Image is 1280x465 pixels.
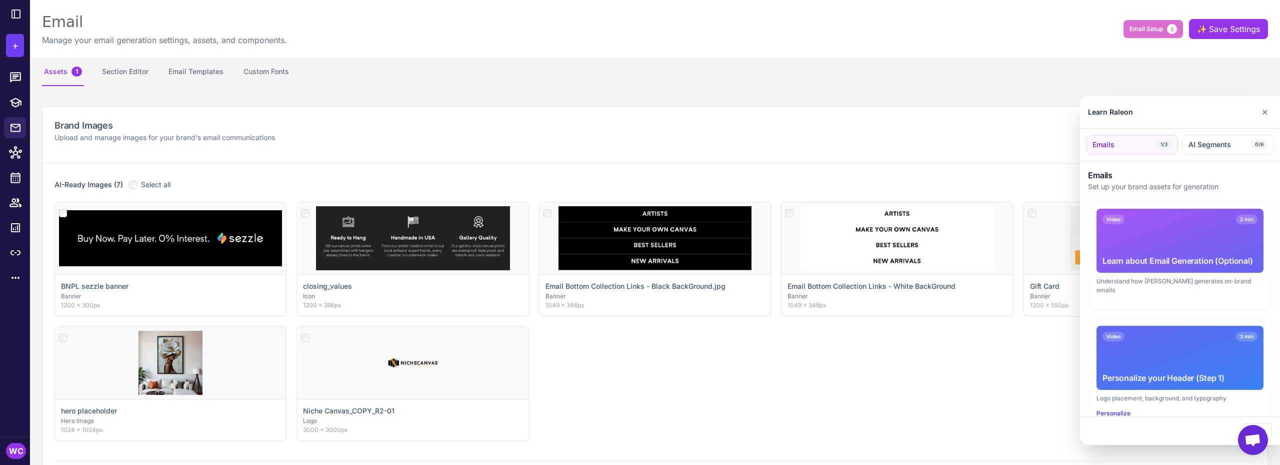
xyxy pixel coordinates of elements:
h3: Emails [1088,169,1272,181]
div: Understand how [PERSON_NAME] generates on-brand emails [1096,277,1263,295]
span: 3 min [1236,332,1257,341]
button: Close [1257,102,1272,122]
span: Video [1102,215,1124,224]
p: Set up your brand assets for generation [1088,181,1272,192]
span: 2 min [1236,215,1257,224]
div: Learn Raleon [1088,107,1133,118]
button: Close [1243,423,1272,439]
div: Learn about Email Generation (Optional) [1102,255,1257,267]
button: AI Segments0/6 [1182,135,1274,155]
div: Personalize your Header (Step 1) [1102,372,1257,384]
span: 1/3 [1156,140,1171,150]
span: 0/6 [1251,140,1267,150]
button: Emails1/3 [1086,135,1178,155]
button: Personalize [1096,409,1130,418]
div: Logo placement, background, and typography [1096,394,1263,403]
span: Emails [1092,139,1114,150]
span: Video [1102,332,1124,341]
span: AI Segments [1188,139,1231,150]
a: Open chat [1238,425,1268,455]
